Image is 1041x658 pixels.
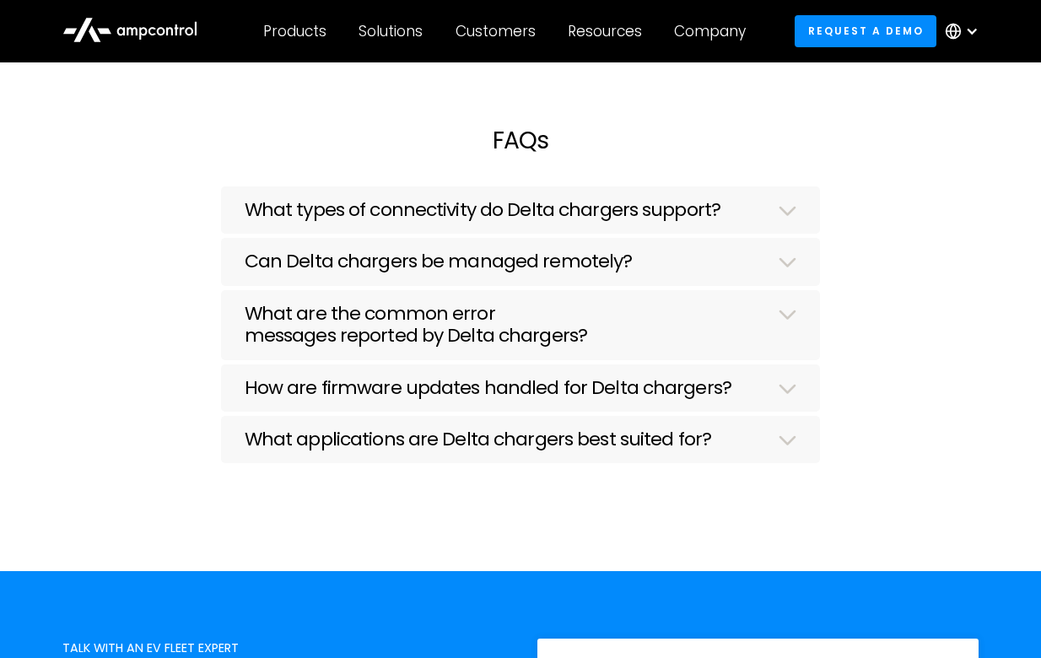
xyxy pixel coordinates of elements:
div: Solutions [359,22,423,40]
h3: Can Delta chargers be managed remotely? [245,251,633,272]
img: Dropdown Arrow [779,435,796,445]
img: Dropdown Arrow [779,257,796,267]
h3: What are the common error messages reported by Delta chargers? [245,303,759,348]
div: Resources [568,22,642,40]
div: Customers [456,22,536,40]
h3: What types of connectivity do Delta chargers support? [245,199,720,221]
img: Dropdown Arrow [779,310,796,320]
h3: What applications are Delta chargers best suited for? [245,429,711,450]
div: Products [263,22,326,40]
div: Company [674,22,746,40]
img: Dropdown Arrow [779,384,796,394]
a: Request a demo [795,15,936,46]
h3: How are firmware updates handled for Delta chargers? [245,377,731,399]
h2: FAQs [62,127,979,155]
img: Dropdown Arrow [779,206,796,216]
div: TALK WITH AN EV FLEET EXPERT [62,639,504,657]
